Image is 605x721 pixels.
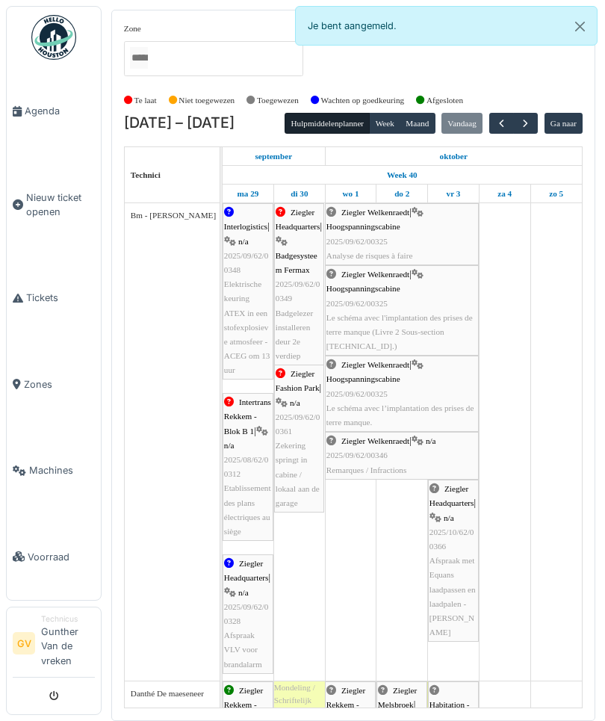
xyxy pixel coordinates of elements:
h2: [DATE] – [DATE] [124,114,235,132]
a: Nieuw ticket openen [7,154,101,255]
span: Technici [131,170,161,179]
span: 2025/09/62/00325 [326,237,388,246]
span: Elektrische keuring ATEX in een stofexplosieve atmosfeer - ACEG om 13 uur [224,279,270,374]
span: 2025/10/62/00366 [429,527,474,551]
a: Voorraad [7,513,101,599]
span: Hoogspanningscabine [326,222,400,231]
span: Etablissement des plans électriques au siège [224,483,271,536]
a: Week 40 [383,166,421,185]
button: Close [563,7,597,46]
span: Le schéma avec l'implantation des prises de terre manque (Livre 2 Sous-section [TECHNICAL_ID].) [326,313,473,350]
span: n/a [444,513,454,522]
li: Gunther Van de vreken [41,613,95,674]
span: Remarques / Infractions [326,465,407,474]
div: | [276,367,323,510]
label: Niet toegewezen [179,94,235,107]
span: 2025/09/62/00348 [224,251,269,274]
span: 2025/08/62/00312 [224,455,269,478]
a: 29 september 2025 [233,185,262,203]
span: Voorraad [28,550,95,564]
span: Analyse de risques à faire [326,251,413,260]
span: Machines [29,463,95,477]
label: Toegewezen [257,94,299,107]
button: Ga naar [544,113,583,134]
div: Technicus [41,613,95,625]
span: Ziegler Headquarters [276,208,320,231]
div: | [224,395,272,539]
a: 4 oktober 2025 [494,185,515,203]
a: 5 oktober 2025 [545,185,567,203]
li: GV [13,632,35,655]
a: 29 september 2025 [251,147,296,166]
a: Agenda [7,68,101,154]
button: Maand [400,113,435,134]
span: n/a [290,398,300,407]
span: Tickets [26,291,95,305]
span: Ziegler Welkenraedt [341,436,409,445]
span: Afspraak met Equans laadpassen en laadpalen - [PERSON_NAME] [429,556,476,637]
span: n/a [238,237,249,246]
div: | [326,434,477,477]
a: 1 oktober 2025 [436,147,471,166]
button: Volgende [513,113,538,134]
span: Afspraak VLV voor brandalarm [224,631,262,668]
span: n/a [426,436,436,445]
span: Hoogspanningscabine [326,284,400,293]
span: Nieuw ticket openen [26,191,95,219]
span: Ziegler Headquarters [429,484,474,507]
label: Zone [124,22,141,35]
div: Je bent aangemeld. [295,6,598,46]
span: Ziegler Welkenraedt [341,270,409,279]
span: Le schéma avec l’implantation des prises de terre manque. [326,403,474,427]
label: Wachten op goedkeuring [321,94,405,107]
span: Ziegler Welkenraedt [341,360,409,369]
div: | [326,267,477,353]
div: | [224,557,272,672]
span: Ziegler Melsbroek [378,686,418,709]
span: n/a [224,441,235,450]
a: 2 oktober 2025 [391,185,413,203]
span: Danthé De maeseneer [131,689,204,698]
span: 2025/09/62/00346 [326,451,388,459]
span: 2025/09/62/00325 [326,299,388,308]
span: 2025/09/62/00328 [224,602,269,625]
a: GV TechnicusGunther Van de vreken [13,613,95,678]
button: Week [369,113,400,134]
div: | [429,482,477,640]
span: Ziegler Welkenraedt [341,208,409,217]
a: Tickets [7,255,101,341]
span: 2025/09/62/00349 [276,279,320,303]
a: 30 september 2025 [287,185,311,203]
span: 2025/09/62/00325 [326,389,388,398]
a: 1 oktober 2025 [339,185,363,203]
div: | [276,205,323,363]
div: | [326,358,477,430]
label: Te laat [134,94,157,107]
button: Vorige [489,113,514,134]
span: Hoogspanningscabine [326,374,400,383]
div: | [224,205,272,377]
input: Alles [130,47,148,69]
span: Badgesysteem Fermax [276,251,317,274]
span: n/a [238,588,249,597]
a: Machines [7,427,101,513]
img: Badge_color-CXgf-gQk.svg [31,15,76,60]
a: Zones [7,341,101,427]
span: Badgelezer installeren deur 2e verdiep [276,309,313,361]
span: Ziegler Headquarters [224,559,269,582]
button: Vandaag [441,113,483,134]
span: Interlogistics [224,222,267,231]
button: Hulpmiddelenplanner [285,113,370,134]
span: Zekering springt in cabine / lokaal aan de garage [276,441,320,507]
span: Zones [24,377,95,392]
span: Intertrans Rekkem - Blok B 1 [224,397,271,435]
label: Afgesloten [426,94,463,107]
a: 3 oktober 2025 [443,185,465,203]
div: | [326,205,477,263]
span: Agenda [25,104,95,118]
span: Ziegler Fashion Park [276,369,320,392]
span: Bm - [PERSON_NAME] [131,211,216,220]
span: 2025/09/62/00361 [276,412,320,436]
